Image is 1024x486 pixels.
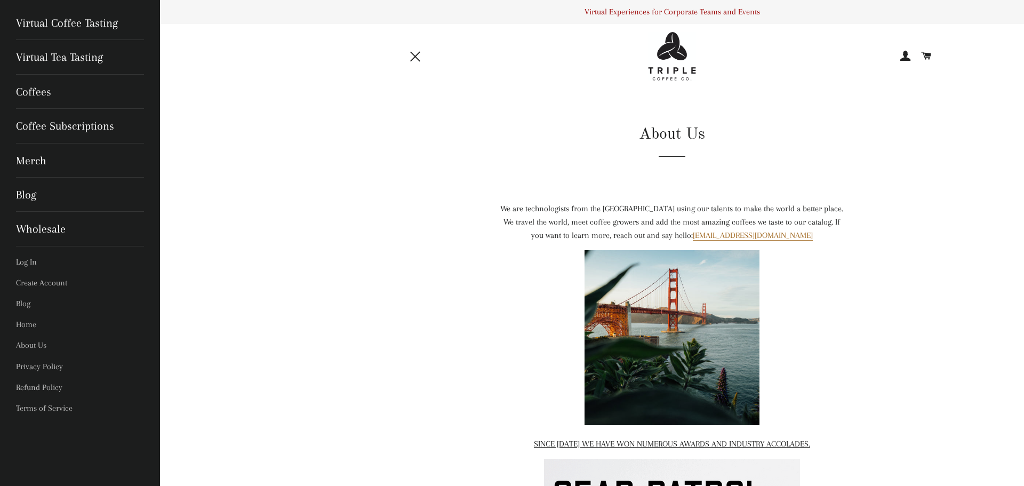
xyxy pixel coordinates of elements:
a: About Us [8,335,152,356]
a: Refund Policy [8,377,152,398]
a: Blog [8,178,152,212]
a: Privacy Policy [8,356,152,377]
a: Virtual Tea Tasting [8,40,152,74]
a: Coffee Subscriptions [8,109,152,143]
a: Merch [8,144,152,178]
a: [EMAIL_ADDRESS][DOMAIN_NAME] [693,230,813,241]
h1: About Us [453,123,891,146]
span: SINCE [DATE] WE HAVE WON NUMEROUS AWARDS AND INDUSTRY ACCOLADES. [534,439,810,449]
a: Wholesale [8,212,152,246]
a: Coffees [8,75,152,109]
img: Triple Coffee Co - Logo [648,32,696,81]
a: Blog [8,293,152,314]
a: Create Account [8,273,152,293]
div: We are technologists from the [GEOGRAPHIC_DATA] using our talents to make the world a better plac... [499,202,845,242]
a: Log In [8,252,152,273]
a: Virtual Coffee Tasting [8,6,152,40]
a: Terms of Service [8,398,152,419]
a: Home [8,314,152,335]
